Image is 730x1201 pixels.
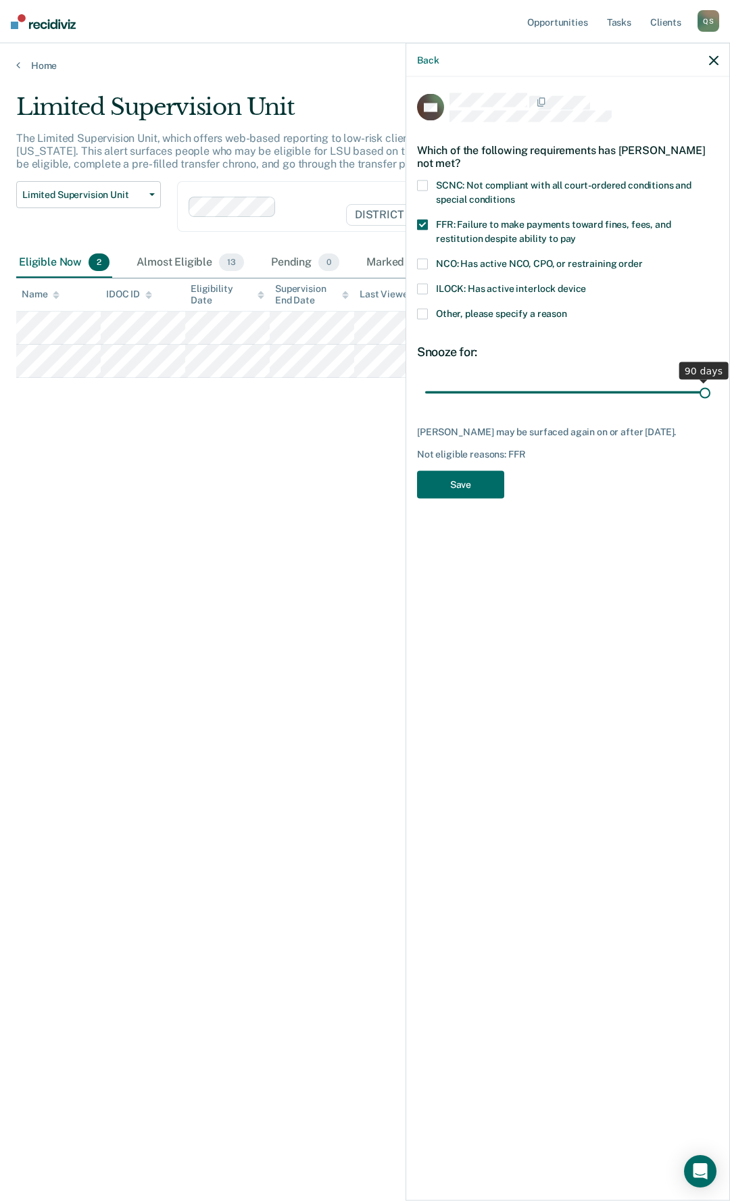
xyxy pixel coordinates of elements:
div: Name [22,289,59,300]
button: Back [417,54,439,66]
div: Not eligible reasons: FFR [417,449,719,460]
span: 0 [318,253,339,271]
span: 2 [89,253,109,271]
div: Supervision End Date [275,283,349,306]
a: Home [16,59,714,72]
div: Snooze for: [417,344,719,359]
span: NCO: Has active NCO, CPO, or restraining order [436,258,643,268]
p: The Limited Supervision Unit, which offers web-based reporting to low-risk clients, is the lowest... [16,132,664,170]
div: 90 days [679,362,729,379]
div: Almost Eligible [134,248,247,278]
span: FFR: Failure to make payments toward fines, fees, and restitution despite ability to pay [436,218,671,243]
div: Q S [698,10,719,32]
div: Eligible Now [16,248,112,278]
div: [PERSON_NAME] may be surfaced again on or after [DATE]. [417,426,719,437]
div: Marked Ineligible [364,248,485,278]
span: DISTRICT OFFICE 2, [GEOGRAPHIC_DATA] [346,204,589,226]
div: Which of the following requirements has [PERSON_NAME] not met? [417,132,719,180]
button: Save [417,470,504,498]
span: ILOCK: Has active interlock device [436,283,586,293]
div: Limited Supervision Unit [16,93,673,132]
div: Open Intercom Messenger [684,1155,716,1187]
div: IDOC ID [106,289,152,300]
div: Pending [268,248,342,278]
span: SCNC: Not compliant with all court-ordered conditions and special conditions [436,179,691,204]
div: Eligibility Date [191,283,264,306]
span: Other, please specify a reason [436,308,567,318]
div: Last Viewed [360,289,425,300]
span: Limited Supervision Unit [22,189,144,201]
img: Recidiviz [11,14,76,29]
span: 13 [219,253,244,271]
